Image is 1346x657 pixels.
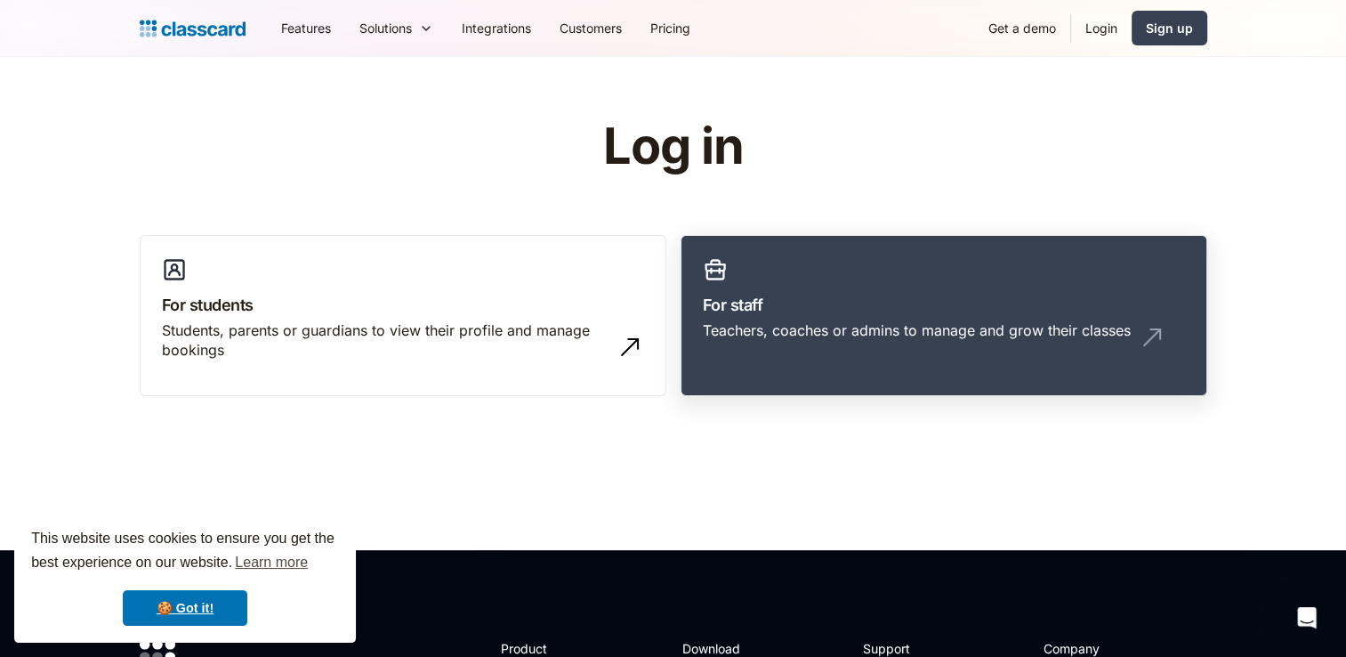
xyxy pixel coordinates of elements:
a: home [140,16,246,41]
h3: For staff [703,293,1185,317]
div: Open Intercom Messenger [1286,596,1328,639]
h3: For students [162,293,644,317]
a: learn more about cookies [232,549,310,576]
div: Sign up [1146,19,1193,37]
a: Sign up [1132,11,1207,45]
a: Features [267,8,345,48]
a: Login [1071,8,1132,48]
span: This website uses cookies to ensure you get the best experience on our website. [31,528,339,576]
a: Get a demo [974,8,1070,48]
div: cookieconsent [14,511,356,643]
a: Customers [545,8,636,48]
div: Students, parents or guardians to view their profile and manage bookings [162,320,609,361]
a: Pricing [636,8,705,48]
a: Integrations [447,8,545,48]
h1: Log in [391,119,955,174]
a: For studentsStudents, parents or guardians to view their profile and manage bookings [140,235,666,397]
div: Solutions [359,19,412,37]
div: Solutions [345,8,447,48]
div: Teachers, coaches or admins to manage and grow their classes [703,320,1131,340]
a: For staffTeachers, coaches or admins to manage and grow their classes [681,235,1207,397]
a: dismiss cookie message [123,590,247,626]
